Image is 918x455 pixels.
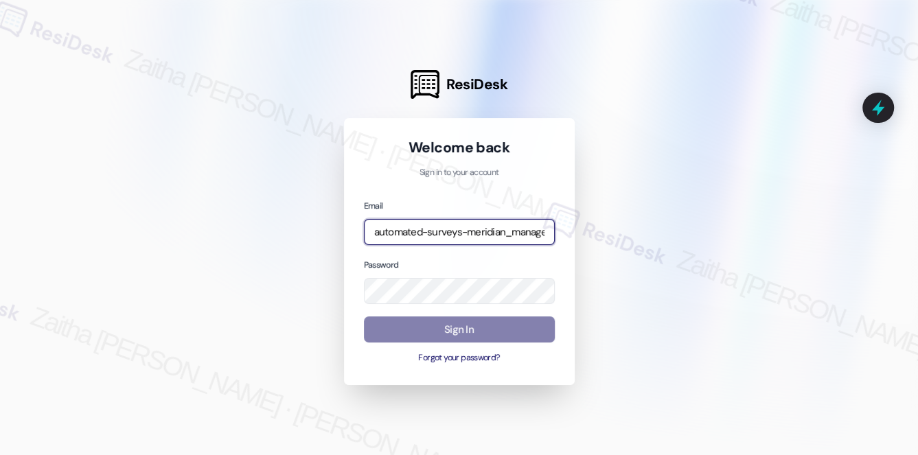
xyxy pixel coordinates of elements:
label: Password [364,259,399,270]
label: Email [364,200,383,211]
button: Sign In [364,316,555,343]
span: ResiDesk [446,75,507,94]
button: Forgot your password? [364,352,555,364]
img: ResiDesk Logo [411,70,439,99]
input: name@example.com [364,219,555,246]
h1: Welcome back [364,138,555,157]
p: Sign in to your account [364,167,555,179]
